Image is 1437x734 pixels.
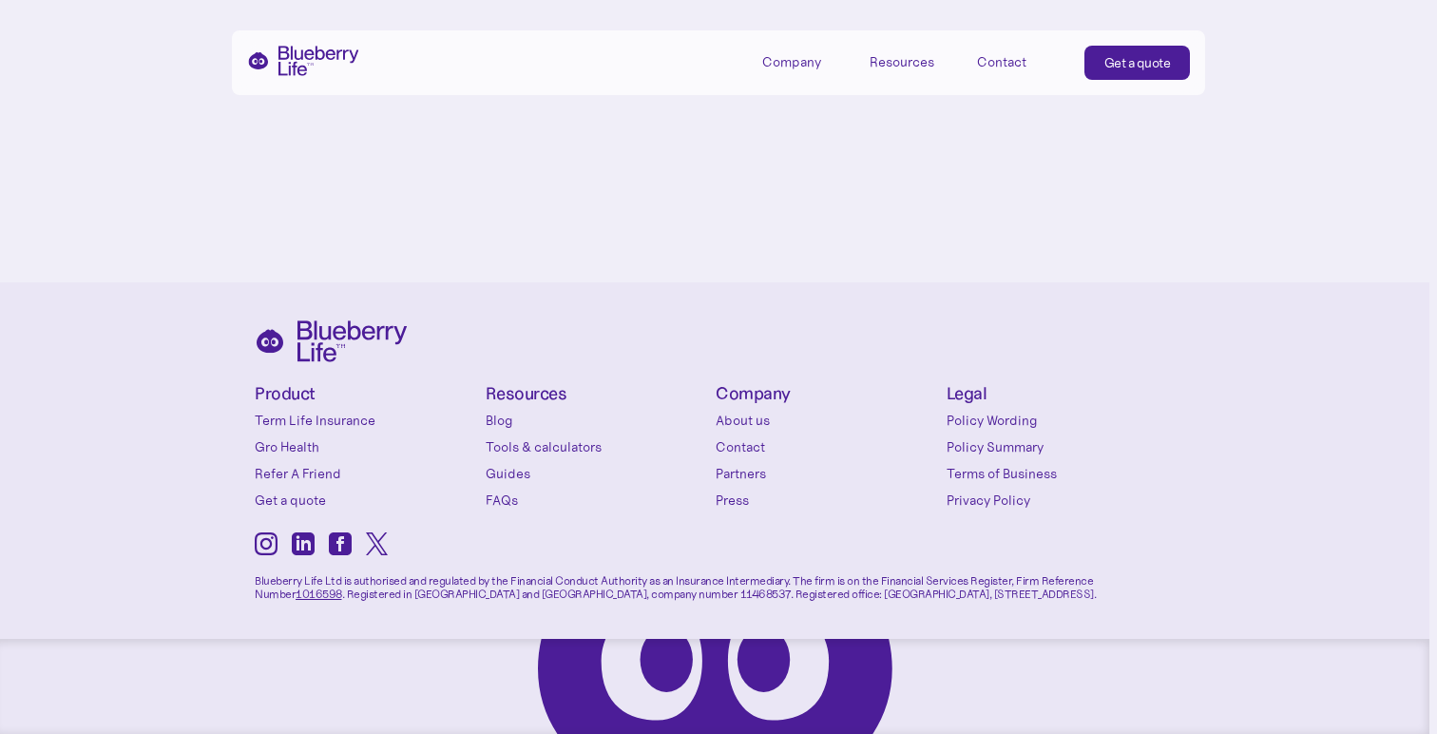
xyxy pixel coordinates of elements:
a: home [247,46,359,76]
a: Term Life Insurance [255,411,476,430]
a: Guides [486,464,707,483]
a: Policy Wording [947,411,1168,430]
a: Contact [977,46,1063,77]
a: Tools & calculators [486,437,707,456]
div: Resources [870,46,955,77]
div: Contact [977,54,1026,70]
a: FAQs [486,491,707,510]
a: Policy Summary [947,437,1168,456]
a: Terms of Business [947,464,1168,483]
a: Privacy Policy [947,491,1168,510]
a: Gro Health [255,437,476,456]
a: Get a quote [255,491,476,510]
h4: Resources [486,385,707,403]
div: Get a quote [1104,53,1171,72]
a: Press [716,491,937,510]
h4: Company [716,385,937,403]
a: Partners [716,464,937,483]
div: Company [762,54,821,70]
a: About us [716,411,937,430]
div: Company [762,46,848,77]
p: Blueberry Life Ltd is authorised and regulated by the Financial Conduct Authority as an Insurance... [255,560,1167,601]
a: Get a quote [1084,46,1191,80]
a: Contact [716,437,937,456]
div: Resources [870,54,934,70]
a: 1016598 [296,587,342,601]
a: Blog [486,411,707,430]
a: Refer A Friend [255,464,476,483]
h4: Product [255,385,476,403]
h4: Legal [947,385,1168,403]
